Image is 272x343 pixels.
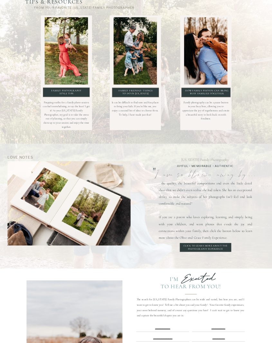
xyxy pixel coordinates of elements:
[29,5,139,9] h3: from your favorite [US_STATE] family photographer
[117,89,155,97] a: Family Friendly things to do in [US_STATE]
[177,156,234,164] h2: [US_STATE] Family Photography
[48,89,85,97] a: Family Photography Style Tips
[159,180,252,240] p: ...the quality, the beautiful compositions and even the little detail shots that we didn’t even r...
[153,161,156,174] p: "
[157,283,224,290] div: To Hear from you!
[163,276,179,283] div: I'm
[184,89,230,97] a: How Family Photos can Bring Busy Families Together
[183,244,228,249] a: click to Learn more about the photography experience
[111,100,158,123] p: It can be difficult to find new and fun places to bring your kids. If you’re like me, you enjoy a...
[7,155,93,160] div: Love Notes
[137,297,244,313] p: The search for [US_STATE] Family Photographers can be wide and varied, but here you are, and I wa...
[148,168,263,187] p: I am so blown away by...
[182,100,229,123] p: Family photography can be a pause button in your busy lives, allowing you to appreciate the joy o...
[181,272,215,285] b: Excited
[162,164,248,167] div: joyful • memorable • authentic
[43,100,90,130] p: Prepping outfits for a family photo session can feel overwhelming, to say the least! I get it! As...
